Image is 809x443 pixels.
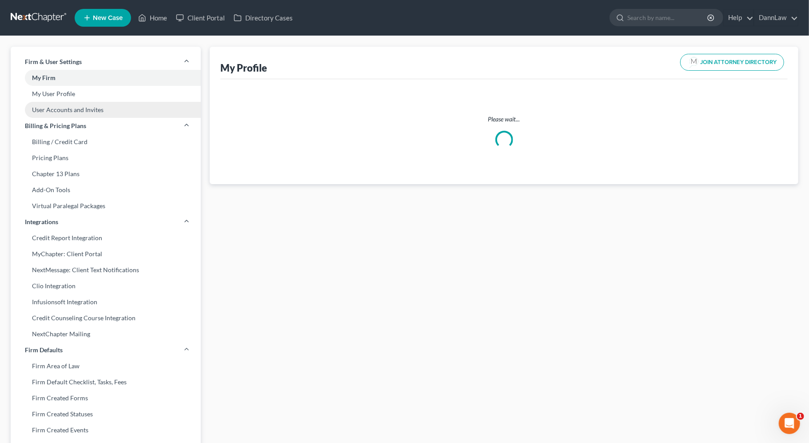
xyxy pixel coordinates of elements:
[229,10,297,26] a: Directory Cases
[11,358,201,374] a: Firm Area of Law
[25,57,82,66] span: Firm & User Settings
[11,86,201,102] a: My User Profile
[220,61,267,74] div: My Profile
[93,15,123,21] span: New Case
[627,9,709,26] input: Search by name...
[724,10,753,26] a: Help
[11,374,201,390] a: Firm Default Checklist, Tasks, Fees
[11,70,201,86] a: My Firm
[797,413,804,420] span: 1
[11,390,201,406] a: Firm Created Forms
[11,326,201,342] a: NextChapter Mailing
[25,121,86,130] span: Billing & Pricing Plans
[11,246,201,262] a: MyChapter: Client Portal
[700,60,777,65] span: JOIN ATTORNEY DIRECTORY
[11,166,201,182] a: Chapter 13 Plans
[11,342,201,358] a: Firm Defaults
[134,10,171,26] a: Home
[11,230,201,246] a: Credit Report Integration
[25,217,58,226] span: Integrations
[11,406,201,422] a: Firm Created Statuses
[11,134,201,150] a: Billing / Credit Card
[25,346,63,354] span: Firm Defaults
[11,262,201,278] a: NextMessage: Client Text Notifications
[11,102,201,118] a: User Accounts and Invites
[11,294,201,310] a: Infusionsoft Integration
[680,54,784,71] button: JOIN ATTORNEY DIRECTORY
[11,118,201,134] a: Billing & Pricing Plans
[11,150,201,166] a: Pricing Plans
[754,10,798,26] a: DannLaw
[11,422,201,438] a: Firm Created Events
[11,54,201,70] a: Firm & User Settings
[11,182,201,198] a: Add-On Tools
[688,56,700,68] img: modern-attorney-logo-488310dd42d0e56951fffe13e3ed90e038bc441dd813d23dff0c9337a977f38e.png
[171,10,229,26] a: Client Portal
[227,115,781,124] p: Please wait...
[11,278,201,294] a: Clio Integration
[11,198,201,214] a: Virtual Paralegal Packages
[779,413,800,434] iframe: Intercom live chat
[11,310,201,326] a: Credit Counseling Course Integration
[11,214,201,230] a: Integrations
